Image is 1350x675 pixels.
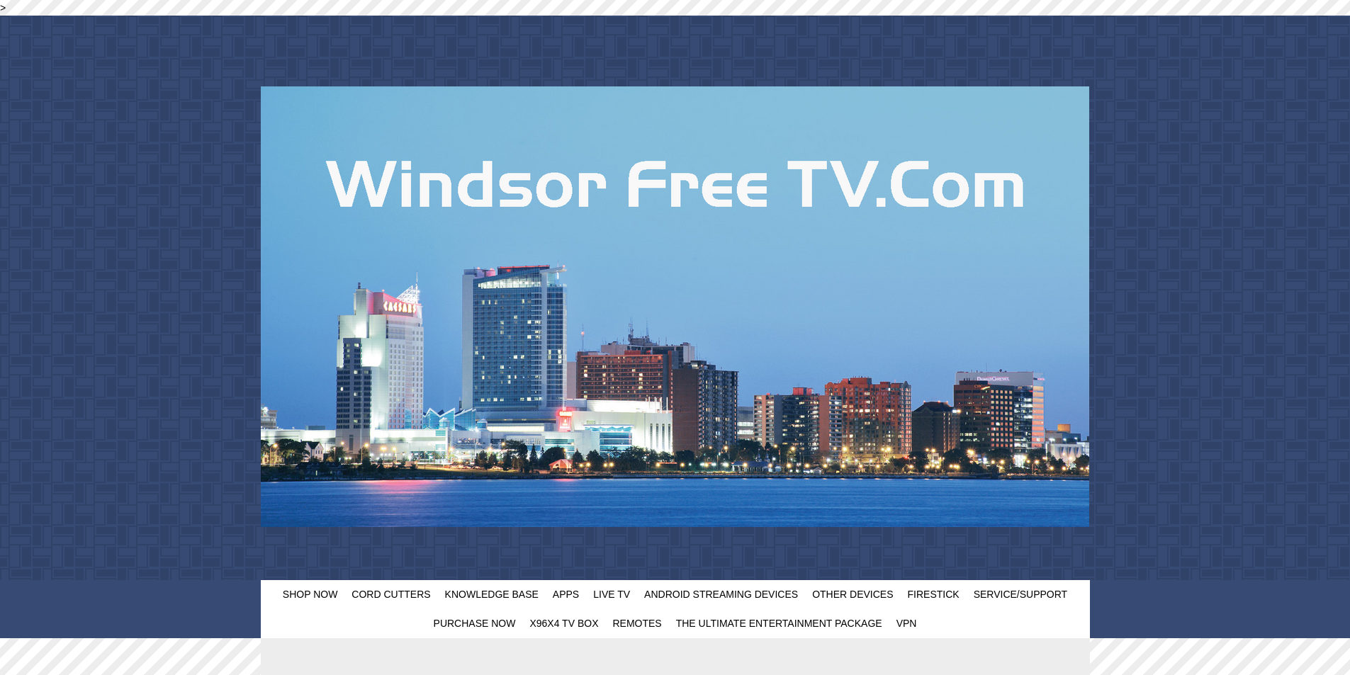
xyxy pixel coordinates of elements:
span: Purchase Now [434,618,516,629]
a: The Ultimate Entertainment Package [669,609,889,638]
span: VPN [896,618,917,629]
span: Cord Cutters [351,589,430,600]
span: Remotes [612,618,661,629]
a: Service/Support [967,580,1075,609]
a: Knowledge Base [438,580,546,609]
a: Cord Cutters [344,580,437,609]
a: Shop Now [276,580,345,609]
span: Android Streaming Devices [644,589,798,600]
span: X96X4 TV Box [529,618,598,629]
a: Remotes [605,609,668,638]
a: Apps [546,580,586,609]
a: FireStick [901,580,967,609]
img: header photo [261,86,1089,527]
span: Knowledge Base [445,589,539,600]
a: Live TV [586,580,637,609]
span: Service/Support [974,589,1068,600]
a: Purchase Now [427,609,523,638]
span: FireStick [908,589,960,600]
a: Other Devices [805,580,900,609]
span: The Ultimate Entertainment Package [676,618,882,629]
span: Apps [553,589,579,600]
a: X96X4 TV Box [522,609,605,638]
a: VPN [889,609,924,638]
span: Shop Now [283,589,338,600]
a: Android Streaming Devices [637,580,805,609]
span: Live TV [593,589,630,600]
span: Other Devices [812,589,893,600]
